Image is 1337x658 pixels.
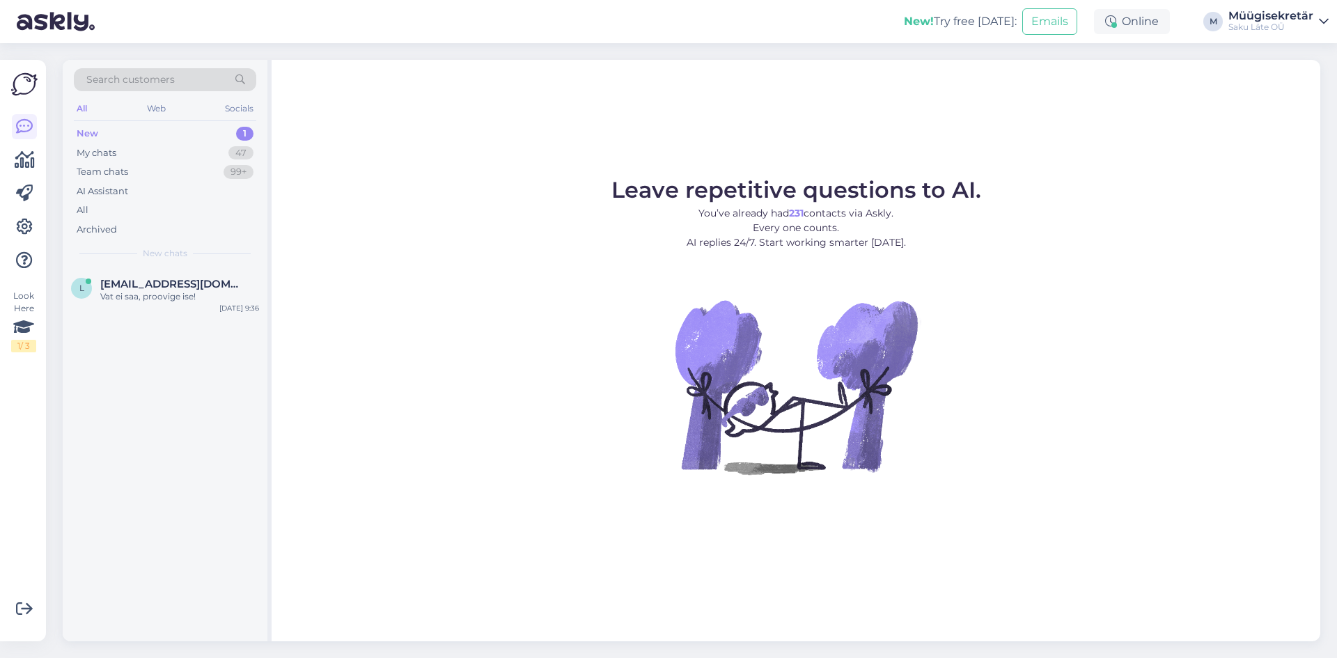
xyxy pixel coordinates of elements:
[100,278,245,290] span: ladu@plastor.ee
[77,165,128,179] div: Team chats
[222,100,256,118] div: Socials
[228,146,253,160] div: 47
[1022,8,1077,35] button: Emails
[904,15,934,28] b: New!
[77,223,117,237] div: Archived
[77,203,88,217] div: All
[611,176,981,203] span: Leave repetitive questions to AI.
[79,283,84,293] span: l
[611,206,981,250] p: You’ve already had contacts via Askly. Every one counts. AI replies 24/7. Start working smarter [...
[671,261,921,512] img: No Chat active
[1228,10,1329,33] a: MüügisekretärSaku Läte OÜ
[77,185,128,198] div: AI Assistant
[1228,10,1313,22] div: Müügisekretär
[224,165,253,179] div: 99+
[143,247,187,260] span: New chats
[86,72,175,87] span: Search customers
[219,303,259,313] div: [DATE] 9:36
[904,13,1017,30] div: Try free [DATE]:
[236,127,253,141] div: 1
[1228,22,1313,33] div: Saku Läte OÜ
[77,146,116,160] div: My chats
[74,100,90,118] div: All
[1094,9,1170,34] div: Online
[144,100,169,118] div: Web
[11,290,36,352] div: Look Here
[100,290,259,303] div: Vat ei saa, proovige ise!
[789,207,804,219] b: 231
[11,340,36,352] div: 1 / 3
[11,71,38,97] img: Askly Logo
[77,127,98,141] div: New
[1203,12,1223,31] div: M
